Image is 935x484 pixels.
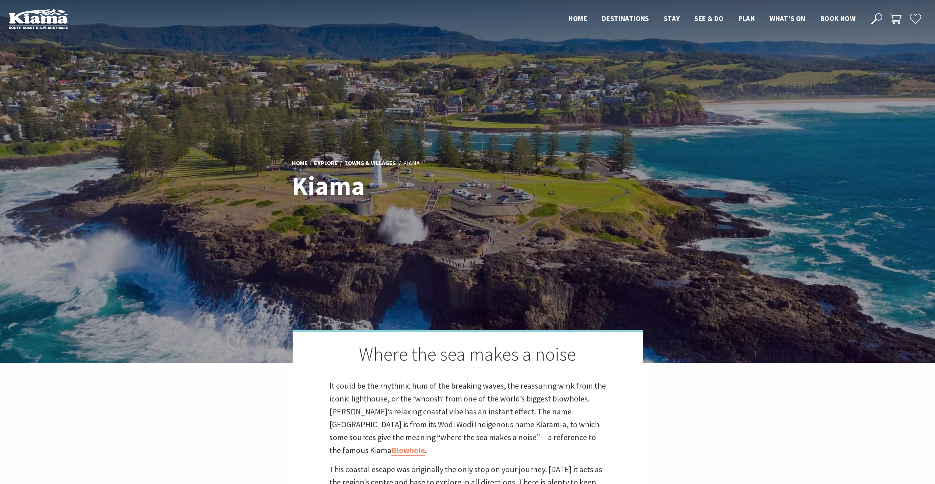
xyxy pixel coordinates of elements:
a: Blowhole [391,445,425,456]
a: Explore [314,159,338,167]
p: It could be the rhythmic hum of the breaking waves, the reassuring wink from the iconic lighthous... [329,379,606,457]
a: Towns & Villages [344,159,396,167]
a: Home [292,159,308,167]
h1: Kiama [292,172,500,200]
span: Plan [739,14,755,23]
h2: Where the sea makes a noise [329,343,606,368]
span: What’s On [770,14,806,23]
li: Kiama [403,158,420,168]
span: Stay [664,14,680,23]
span: Book now [820,14,855,23]
img: Kiama Logo [9,9,68,29]
span: Home [568,14,587,23]
nav: Main Menu [561,13,863,25]
span: Destinations [602,14,649,23]
span: See & Do [694,14,723,23]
